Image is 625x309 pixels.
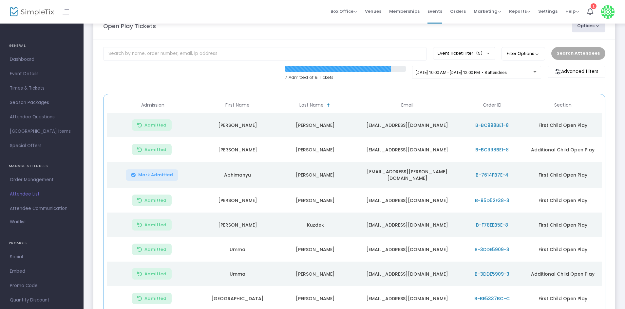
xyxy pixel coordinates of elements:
span: Order ID [483,102,502,108]
span: Settings [538,3,558,20]
span: Section [554,102,572,108]
td: [PERSON_NAME] [276,113,354,137]
td: [EMAIL_ADDRESS][DOMAIN_NAME] [354,262,460,286]
td: [EMAIL_ADDRESS][PERSON_NAME][DOMAIN_NAME] [354,162,460,188]
td: [EMAIL_ADDRESS][DOMAIN_NAME] [354,237,460,262]
span: Admitted [144,271,166,277]
span: Reports [509,8,530,14]
m-panel-title: Open Play Tickets [103,22,156,30]
span: First Name [225,102,250,108]
span: [GEOGRAPHIC_DATA] Items [10,127,74,136]
td: [PERSON_NAME] [276,188,354,213]
span: Social [10,253,74,261]
td: [PERSON_NAME] [199,137,276,162]
span: Marketing [474,8,501,14]
m-button: Advanced filters [548,66,605,78]
button: Filter Options [502,47,545,60]
span: Attendee Communication [10,204,74,213]
td: [PERSON_NAME] [276,162,354,188]
span: Memberships [389,3,420,20]
span: Admitted [144,296,166,301]
td: First Child Open Play [524,188,601,213]
td: Additional Child Open Play [524,137,601,162]
td: Abhimanyu [199,162,276,188]
button: Mark Admitted [126,169,178,181]
button: Admitted [132,244,172,255]
span: Times & Tickets [10,84,74,93]
span: B-3DDE5909-3 [475,271,509,277]
span: Special Offers [10,142,74,150]
span: Order Management [10,176,74,184]
td: Umma [199,237,276,262]
td: [PERSON_NAME] [276,262,354,286]
button: Admitted [132,195,172,206]
td: [PERSON_NAME] [276,237,354,262]
td: [EMAIL_ADDRESS][DOMAIN_NAME] [354,188,460,213]
td: [EMAIL_ADDRESS][DOMAIN_NAME] [354,137,460,162]
td: [PERSON_NAME] [276,137,354,162]
td: First Child Open Play [524,237,601,262]
td: [PERSON_NAME] [199,213,276,237]
h4: GENERAL [9,39,75,52]
td: Kuzdek [276,213,354,237]
span: Dashboard [10,55,74,64]
span: Admitted [144,247,166,252]
h4: PROMOTE [9,237,75,250]
span: B-BC998BE1-8 [475,146,509,153]
span: Sortable [326,103,331,108]
span: B-BC998BE1-8 [475,122,509,129]
td: Umma [199,262,276,286]
span: (5) [476,51,483,56]
span: Attendee Questions [10,113,74,121]
td: First Child Open Play [524,113,601,137]
button: Admitted [132,219,172,231]
span: Admitted [144,222,166,228]
span: Mark Admitted [138,172,173,178]
span: Events [427,3,442,20]
button: Admitted [132,119,172,131]
button: Options [572,19,605,32]
td: First Child Open Play [524,162,601,188]
span: Admission [141,102,164,108]
span: Event Details [10,70,74,78]
span: Season Packages [10,98,74,107]
span: Waitlist [10,219,26,225]
span: Admitted [144,147,166,152]
span: Venues [365,3,381,20]
span: Quantity Discount [10,296,74,304]
span: Email [401,102,413,108]
span: [DATE] 10:00 AM - [DATE] 12:00 PM • 8 attendees [416,70,507,75]
td: [PERSON_NAME] [199,188,276,213]
span: B-7614FB7E-4 [476,172,508,178]
td: First Child Open Play [524,213,601,237]
span: Embed [10,267,74,276]
div: 1 [591,2,597,8]
td: Additional Child Open Play [524,262,601,286]
span: Box Office [331,8,357,14]
button: Admitted [132,144,172,155]
span: Promo Code [10,282,74,290]
h4: MANAGE ATTENDEES [9,160,75,173]
td: [PERSON_NAME] [199,113,276,137]
td: [EMAIL_ADDRESS][DOMAIN_NAME] [354,113,460,137]
button: Event Ticket Filter(5) [433,47,495,60]
span: B-95D52F38-3 [475,197,509,204]
button: Admitted [132,268,172,280]
span: B-3DDE5909-3 [475,246,509,253]
span: Admitted [144,198,166,203]
span: Last Name [299,102,324,108]
button: Admitted [132,293,172,304]
p: 7 Admitted of 8 Tickets [285,74,406,81]
img: filter [555,68,561,75]
span: Orders [450,3,466,20]
span: Help [565,8,579,14]
td: [EMAIL_ADDRESS][DOMAIN_NAME] [354,213,460,237]
span: B-BE5337BC-C [474,295,510,302]
span: Attendee List [10,190,74,198]
span: B-F78EEB5E-8 [476,222,508,228]
span: Admitted [144,123,166,128]
input: Search by name, order number, email, ip address [103,47,426,60]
